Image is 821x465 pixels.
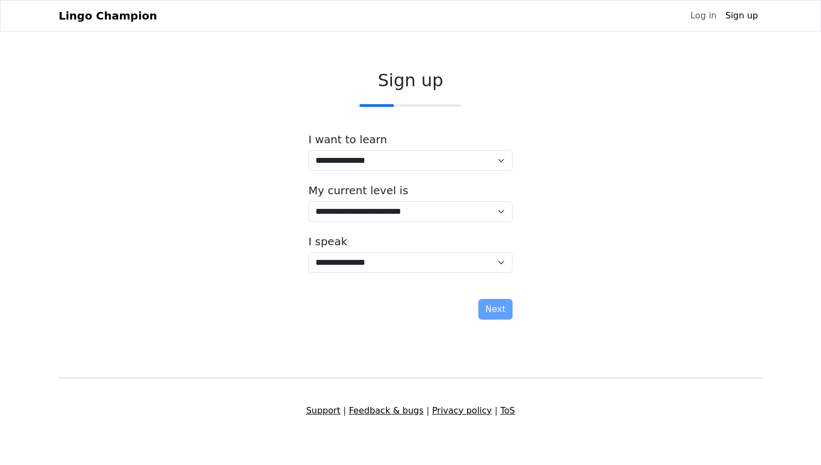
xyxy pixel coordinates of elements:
a: Feedback & bugs [349,405,424,416]
a: ToS [500,405,515,416]
label: I want to learn [308,133,387,146]
a: Privacy policy [432,405,492,416]
a: Support [306,405,340,416]
label: My current level is [308,184,408,197]
a: Lingo Champion [59,5,157,27]
label: I speak [308,235,348,248]
h2: Sign up [308,70,513,91]
a: Log in [686,5,721,27]
a: Sign up [721,5,762,27]
div: | | | [52,404,769,417]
